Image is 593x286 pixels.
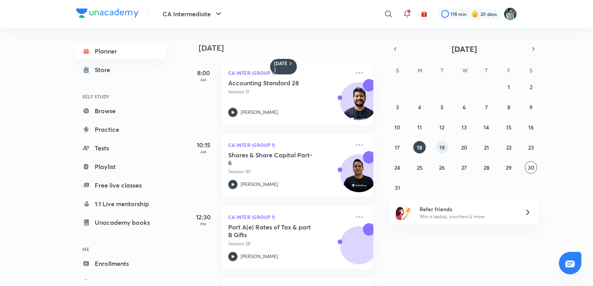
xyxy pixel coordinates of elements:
[439,164,445,171] abbr: August 26, 2025
[508,83,510,91] abbr: August 1, 2025
[525,101,537,113] button: August 9, 2025
[506,164,512,171] abbr: August 29, 2025
[528,164,534,171] abbr: August 30, 2025
[228,79,325,87] h5: Accounting Standard 28
[228,212,350,222] p: CA Inter (Group 1)
[228,223,325,239] h5: Part A(e) Rates of Tax & part B Gifts
[418,67,422,74] abbr: Monday
[401,43,528,54] button: [DATE]
[417,124,422,131] abbr: August 11, 2025
[525,121,537,133] button: August 16, 2025
[484,164,489,171] abbr: August 28, 2025
[76,103,166,119] a: Browse
[528,144,534,151] abbr: August 23, 2025
[529,67,532,74] abbr: Saturday
[458,101,470,113] button: August 6, 2025
[76,140,166,156] a: Tests
[228,151,325,167] h5: Shares & Share Capital Part-6
[439,144,445,151] abbr: August 19, 2025
[525,81,537,93] button: August 2, 2025
[480,161,492,174] button: August 28, 2025
[395,144,400,151] abbr: August 17, 2025
[76,177,166,193] a: Free live classes
[76,43,166,59] a: Planner
[188,150,219,154] p: AM
[458,161,470,174] button: August 27, 2025
[188,68,219,78] h5: 8:00
[471,10,479,18] img: streak
[241,181,278,188] p: [PERSON_NAME]
[76,90,166,103] h6: SELF STUDY
[436,121,448,133] button: August 12, 2025
[458,141,470,153] button: August 20, 2025
[391,181,404,194] button: August 31, 2025
[76,122,166,137] a: Practice
[391,121,404,133] button: August 10, 2025
[504,7,517,21] img: Santosh Kumar Thakur
[530,83,532,91] abbr: August 2, 2025
[417,164,423,171] abbr: August 25, 2025
[506,124,512,131] abbr: August 15, 2025
[461,124,467,131] abbr: August 13, 2025
[485,103,488,111] abbr: August 7, 2025
[76,256,166,271] a: Enrollments
[391,101,404,113] button: August 3, 2025
[440,67,444,74] abbr: Tuesday
[394,124,400,131] abbr: August 10, 2025
[439,124,444,131] abbr: August 12, 2025
[274,60,288,73] h6: [DATE]
[506,144,512,151] abbr: August 22, 2025
[395,184,400,191] abbr: August 31, 2025
[480,121,492,133] button: August 14, 2025
[480,101,492,113] button: August 7, 2025
[484,144,489,151] abbr: August 21, 2025
[418,8,430,20] button: avatar
[421,10,428,17] img: avatar
[458,121,470,133] button: August 13, 2025
[452,44,477,54] span: [DATE]
[413,141,426,153] button: August 18, 2025
[462,67,468,74] abbr: Wednesday
[529,103,532,111] abbr: August 9, 2025
[340,159,378,196] img: Avatar
[76,215,166,230] a: Unacademy books
[76,243,166,256] h6: ME
[76,9,139,18] img: Company Logo
[188,140,219,150] h5: 10:15
[485,67,488,74] abbr: Thursday
[396,103,399,111] abbr: August 3, 2025
[228,88,350,95] p: Session 31
[436,141,448,153] button: August 19, 2025
[418,103,421,111] abbr: August 4, 2025
[420,205,515,213] h6: Refer friends
[228,68,350,78] p: CA Inter (Group 1)
[396,205,411,220] img: referral
[417,144,422,151] abbr: August 18, 2025
[420,213,515,220] p: Win a laptop, vouchers & more
[507,67,510,74] abbr: Friday
[528,124,534,131] abbr: August 16, 2025
[503,161,515,174] button: August 29, 2025
[436,101,448,113] button: August 5, 2025
[95,65,115,74] div: Store
[340,231,378,268] img: Avatar
[76,62,166,78] a: Store
[484,124,489,131] abbr: August 14, 2025
[461,164,467,171] abbr: August 27, 2025
[241,253,278,260] p: [PERSON_NAME]
[158,6,228,22] button: CA Intermediate
[436,161,448,174] button: August 26, 2025
[461,144,467,151] abbr: August 20, 2025
[394,164,400,171] abbr: August 24, 2025
[228,168,350,175] p: Session 30
[391,141,404,153] button: August 17, 2025
[188,222,219,226] p: PM
[525,141,537,153] button: August 23, 2025
[503,121,515,133] button: August 15, 2025
[228,140,350,150] p: CA Inter (Group 1)
[480,141,492,153] button: August 21, 2025
[76,9,139,20] a: Company Logo
[413,101,426,113] button: August 4, 2025
[503,101,515,113] button: August 8, 2025
[188,78,219,82] p: AM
